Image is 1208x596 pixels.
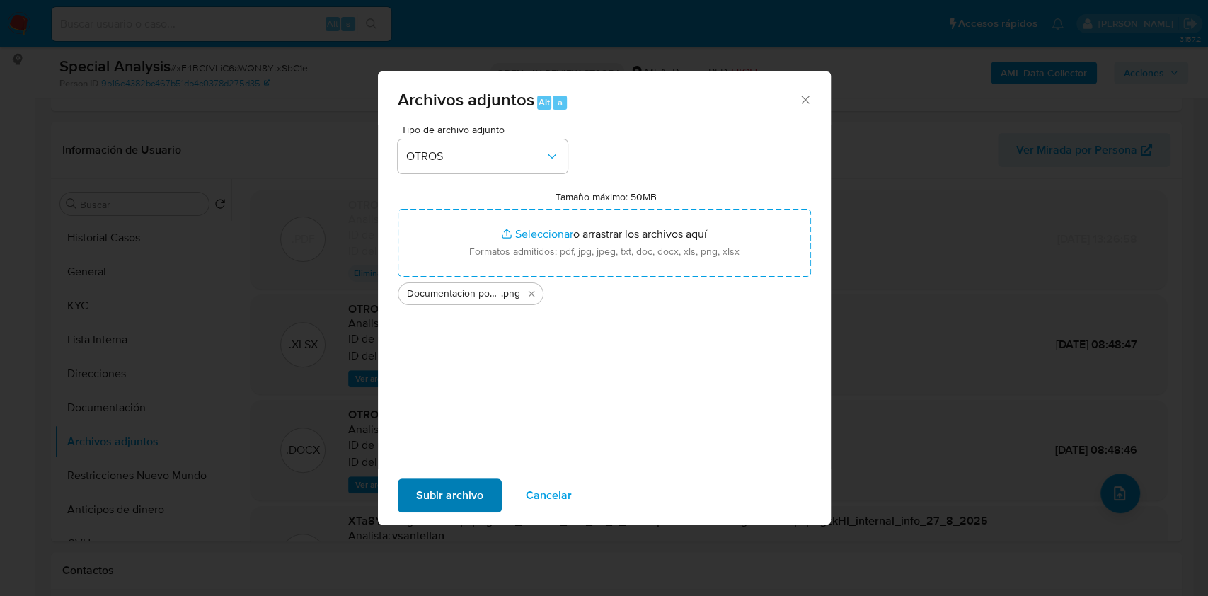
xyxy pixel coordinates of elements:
ul: Archivos seleccionados [398,277,811,305]
span: Archivos adjuntos [398,87,534,112]
span: Alt [539,96,550,109]
span: OTROS [406,149,545,164]
span: Subir archivo [416,480,483,511]
span: Documentacion postbloqueo-[PERSON_NAME] v2 [407,287,501,301]
span: Tipo de archivo adjunto [401,125,571,134]
button: Eliminar Documentacion postbloqueo-Adolfo Angel Varela v2.png [523,285,540,302]
button: Subir archivo [398,478,502,512]
button: Cancelar [507,478,590,512]
button: Cerrar [798,93,811,105]
label: Tamaño máximo: 50MB [556,190,657,203]
span: Cancelar [526,480,572,511]
button: OTROS [398,139,568,173]
span: a [558,96,563,109]
span: .png [501,287,520,301]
